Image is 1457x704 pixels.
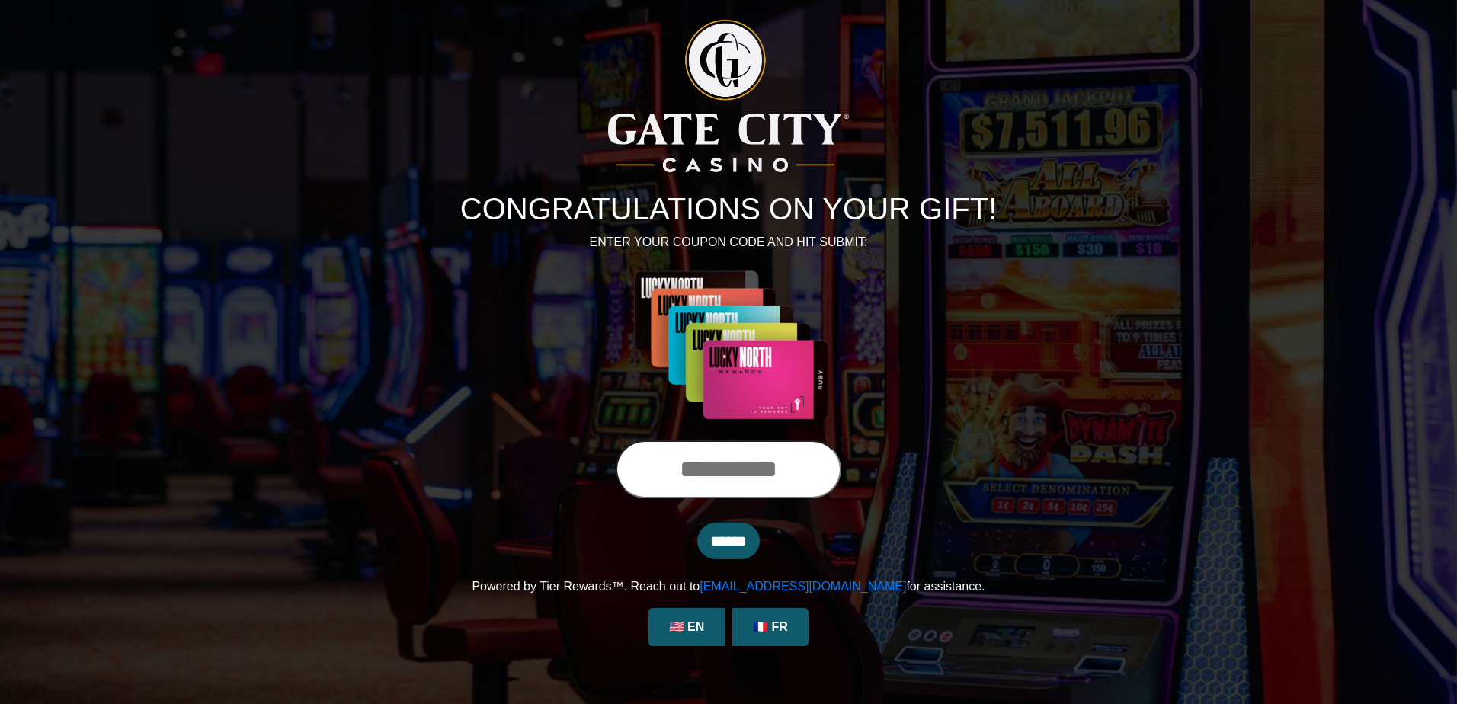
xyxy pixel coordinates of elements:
[593,270,864,422] img: Center Image
[700,580,906,593] a: [EMAIL_ADDRESS][DOMAIN_NAME]
[608,20,849,172] img: Logo
[472,580,985,593] span: Powered by Tier Rewards™. Reach out to for assistance.
[648,608,725,646] a: 🇺🇸 EN
[645,608,812,646] div: Language Selection
[732,608,809,646] a: 🇫🇷 FR
[306,190,1151,227] h1: CONGRATULATIONS ON YOUR GIFT!
[306,233,1151,251] p: ENTER YOUR COUPON CODE AND HIT SUBMIT:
